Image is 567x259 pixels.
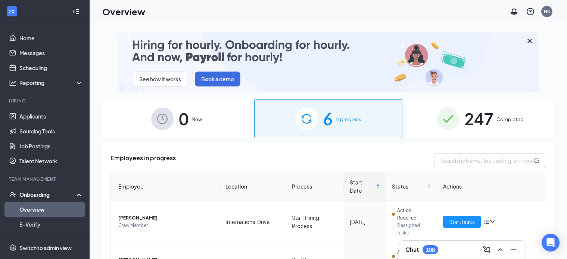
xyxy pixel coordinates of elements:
h3: Chat [405,246,419,254]
div: Switch to admin view [19,244,72,252]
button: ChevronUp [494,244,506,256]
a: Sourcing Tools [19,124,83,139]
svg: UserCheck [9,191,16,198]
span: New [191,116,202,123]
a: Applicants [19,109,83,124]
th: Actions [437,172,546,201]
div: Hiring [9,98,82,104]
span: Crew Member [118,222,214,229]
h1: Overview [102,5,145,18]
span: 0 [179,106,189,132]
span: Status [392,182,426,190]
div: [DATE] [350,218,380,226]
img: payroll-small.gif [118,32,539,92]
svg: QuestionInfo [526,7,535,16]
div: Reporting [19,79,84,86]
td: Staff Hiring Process [286,201,344,243]
div: Onboarding [19,191,77,198]
span: 6 [323,106,333,132]
span: 3 assigned tasks [397,222,431,237]
svg: WorkstreamLogo [8,7,16,15]
svg: Cross [525,37,534,45]
button: ComposeMessage [481,244,493,256]
a: Scheduling [19,60,83,75]
a: Messages [19,45,83,60]
div: 108 [426,247,435,253]
span: [PERSON_NAME] [118,214,214,222]
div: HK [544,8,550,15]
a: Talent Network [19,154,83,168]
th: Status [386,172,437,201]
svg: ComposeMessage [482,245,491,254]
div: Open Intercom Messenger [542,234,560,252]
svg: Notifications [510,7,518,16]
a: E-Verify [19,217,83,232]
div: Team Management [9,176,82,182]
span: Employees in progress [110,153,176,168]
span: Start tasks [449,218,475,226]
td: International Drive [219,201,286,243]
a: Home [19,31,83,45]
th: Employee [111,172,219,201]
svg: ChevronUp [496,245,505,254]
button: See how it works [133,72,187,86]
svg: Analysis [9,79,16,86]
span: Completed [496,116,524,123]
a: Onboarding Documents [19,232,83,247]
button: Book a demo [195,72,240,86]
button: Start tasks [443,216,481,228]
svg: Collapse [72,8,80,15]
a: Job Postings [19,139,83,154]
svg: Minimize [509,245,518,254]
th: Process [286,172,344,201]
a: Overview [19,202,83,217]
button: Minimize [508,244,520,256]
th: Location [219,172,286,201]
span: In progress [336,116,361,123]
span: 247 [464,106,493,132]
span: bars [484,219,490,225]
span: down [490,219,495,224]
svg: Settings [9,244,16,252]
span: Start Date [350,178,374,195]
span: Action Required [397,207,431,222]
input: Search by Name, Job Posting, or Process [434,153,546,168]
